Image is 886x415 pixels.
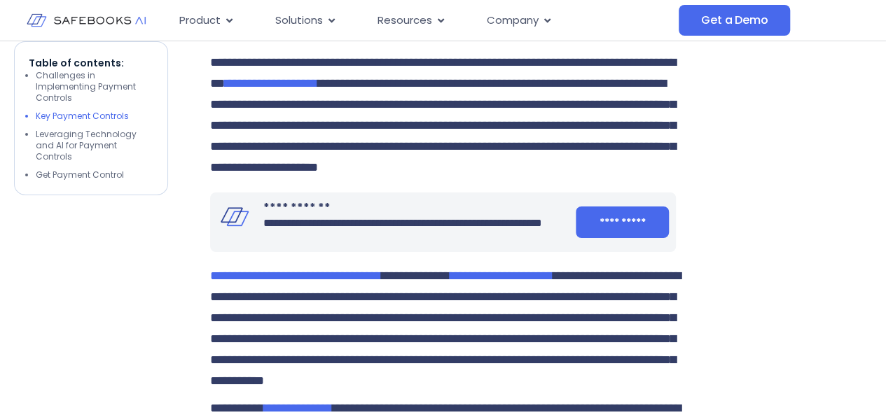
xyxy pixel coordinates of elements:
[701,13,768,27] span: Get a Demo
[275,13,323,29] span: Solutions
[36,111,153,122] li: Key Payment Controls
[29,56,153,70] p: Table of contents:
[378,13,432,29] span: Resources
[36,70,153,104] li: Challenges in Implementing Payment Controls
[179,13,221,29] span: Product
[679,5,790,36] a: Get a Demo
[168,7,679,34] nav: Menu
[168,7,679,34] div: Menu Toggle
[487,13,539,29] span: Company
[36,169,153,181] li: Get Payment Control
[36,129,153,162] li: Leveraging Technology and AI for Payment Controls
